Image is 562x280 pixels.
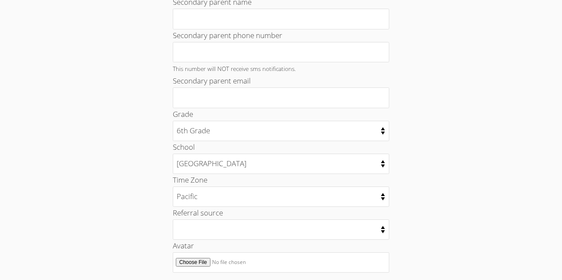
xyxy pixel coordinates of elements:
[173,175,207,185] label: Time Zone
[173,142,195,152] label: School
[173,109,193,119] label: Grade
[173,208,223,218] label: Referral source
[173,30,282,40] label: Secondary parent phone number
[173,241,194,251] label: Avatar
[173,76,251,86] label: Secondary parent email
[173,64,296,73] small: This number will NOT receive sms notifications.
